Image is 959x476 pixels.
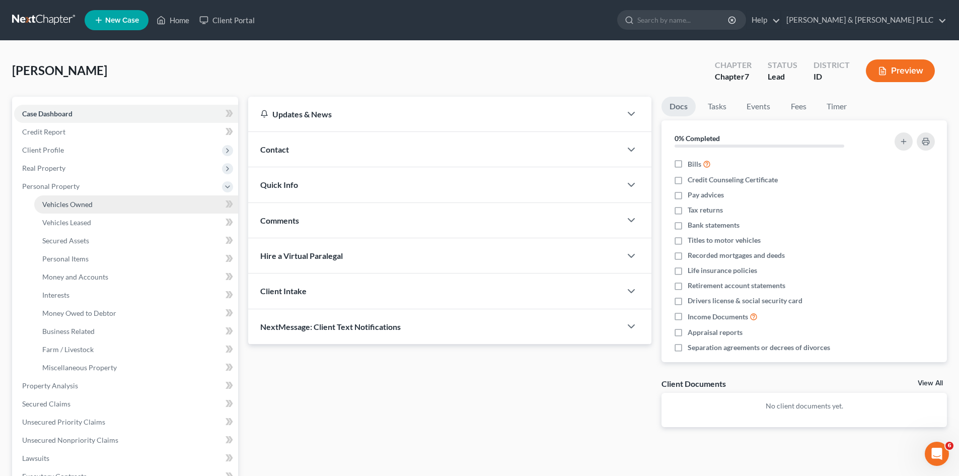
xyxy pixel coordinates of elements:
span: Client Intake [260,286,307,296]
span: Contact [260,145,289,154]
span: Miscellaneous Property [42,363,117,372]
a: Events [739,97,778,116]
input: Search by name... [637,11,729,29]
span: Property Analysis [22,381,78,390]
a: Fees [782,97,815,116]
a: Property Analysis [14,377,238,395]
span: Unsecured Priority Claims [22,418,105,426]
span: Tax returns [688,205,723,215]
a: View All [918,380,943,387]
span: Bills [688,159,701,169]
span: Income Documents [688,312,748,322]
a: Timer [819,97,855,116]
a: Help [747,11,780,29]
a: Vehicles Leased [34,214,238,232]
span: Money and Accounts [42,273,108,281]
div: Updates & News [260,109,609,119]
div: Client Documents [661,378,726,389]
span: Money Owed to Debtor [42,309,116,317]
span: Life insurance policies [688,265,757,276]
span: Separation agreements or decrees of divorces [688,343,830,353]
span: Secured Claims [22,399,70,408]
a: Home [152,11,194,29]
span: Credit Counseling Certificate [688,175,778,185]
span: Comments [260,216,299,225]
a: Money Owed to Debtor [34,304,238,322]
a: Tasks [700,97,734,116]
a: Secured Assets [34,232,238,250]
span: Vehicles Leased [42,218,91,227]
div: ID [814,71,850,83]
a: Docs [661,97,696,116]
iframe: Intercom live chat [925,442,949,466]
div: Status [768,59,797,71]
div: Chapter [715,59,752,71]
button: Preview [866,59,935,82]
div: Chapter [715,71,752,83]
span: Unsecured Nonpriority Claims [22,436,118,444]
a: Farm / Livestock [34,341,238,359]
p: No client documents yet. [670,401,939,411]
a: Unsecured Nonpriority Claims [14,431,238,449]
a: Client Portal [194,11,260,29]
a: [PERSON_NAME] & [PERSON_NAME] PLLC [781,11,946,29]
span: 6 [945,442,953,450]
a: Money and Accounts [34,268,238,286]
strong: 0% Completed [675,134,720,143]
span: Farm / Livestock [42,345,94,354]
a: Case Dashboard [14,105,238,123]
a: Lawsuits [14,449,238,467]
a: Business Related [34,322,238,341]
span: Vehicles Owned [42,200,93,209]
span: Case Dashboard [22,109,72,118]
span: Retirement account statements [688,281,785,291]
span: [PERSON_NAME] [12,63,107,78]
span: 7 [745,72,749,81]
span: NextMessage: Client Text Notifications [260,322,401,331]
span: Business Related [42,327,95,335]
a: Credit Report [14,123,238,141]
span: Personal Items [42,254,89,263]
span: Interests [42,291,69,299]
div: Lead [768,71,797,83]
a: Miscellaneous Property [34,359,238,377]
span: Bank statements [688,220,740,230]
span: Quick Info [260,180,298,189]
span: Titles to motor vehicles [688,235,761,245]
a: Unsecured Priority Claims [14,413,238,431]
span: Pay advices [688,190,724,200]
span: Hire a Virtual Paralegal [260,251,343,260]
span: Appraisal reports [688,327,743,337]
span: Lawsuits [22,454,49,462]
span: Drivers license & social security card [688,296,802,306]
span: Secured Assets [42,236,89,245]
span: Recorded mortgages and deeds [688,250,785,260]
span: Client Profile [22,146,64,154]
span: New Case [105,17,139,24]
div: District [814,59,850,71]
a: Interests [34,286,238,304]
span: Credit Report [22,127,65,136]
a: Personal Items [34,250,238,268]
a: Vehicles Owned [34,195,238,214]
a: Secured Claims [14,395,238,413]
span: Personal Property [22,182,80,190]
span: Real Property [22,164,65,172]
